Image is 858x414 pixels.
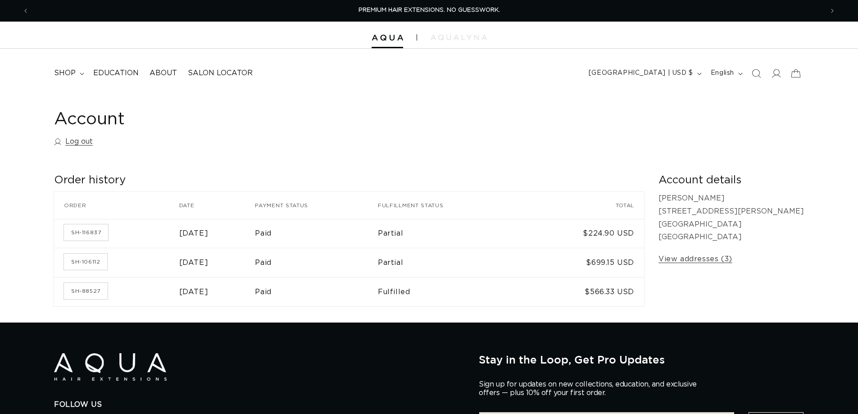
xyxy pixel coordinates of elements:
a: Salon Locator [182,63,258,83]
td: Paid [255,277,378,306]
td: $224.90 USD [525,219,644,248]
a: View addresses (3) [658,253,732,266]
img: Aqua Hair Extensions [372,35,403,41]
button: English [705,65,746,82]
a: Order number SH-88527 [64,283,108,299]
h2: Stay in the Loop, Get Pro Updates [479,353,804,366]
a: About [144,63,182,83]
button: Next announcement [822,2,842,19]
th: Payment status [255,192,378,219]
span: About [150,68,177,78]
p: Sign up for updates on new collections, education, and exclusive offers — plus 10% off your first... [479,380,704,397]
span: shop [54,68,76,78]
th: Fulfillment status [378,192,525,219]
button: [GEOGRAPHIC_DATA] | USD $ [583,65,705,82]
a: Order number SH-106112 [64,254,107,270]
a: Log out [54,135,93,148]
img: Aqua Hair Extensions [54,353,167,381]
h1: Account [54,109,804,131]
time: [DATE] [179,288,209,296]
summary: shop [49,63,88,83]
td: Paid [255,248,378,277]
a: Order number SH-116837 [64,224,108,241]
p: [PERSON_NAME] [STREET_ADDRESS][PERSON_NAME] [GEOGRAPHIC_DATA] [GEOGRAPHIC_DATA] [658,192,804,244]
td: $699.15 USD [525,248,644,277]
h2: Account details [658,173,804,187]
span: Education [93,68,139,78]
a: Education [88,63,144,83]
td: Partial [378,248,525,277]
td: Partial [378,219,525,248]
time: [DATE] [179,230,209,237]
td: Paid [255,219,378,248]
th: Order [54,192,179,219]
button: Previous announcement [16,2,36,19]
time: [DATE] [179,259,209,266]
span: English [711,68,734,78]
h2: Follow Us [54,400,465,409]
summary: Search [746,64,766,83]
span: PREMIUM HAIR EXTENSIONS. NO GUESSWORK. [359,7,500,13]
span: Salon Locator [188,68,253,78]
img: aqualyna.com [431,35,487,40]
span: [GEOGRAPHIC_DATA] | USD $ [589,68,693,78]
h2: Order history [54,173,644,187]
td: $566.33 USD [525,277,644,306]
th: Total [525,192,644,219]
th: Date [179,192,255,219]
td: Fulfilled [378,277,525,306]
